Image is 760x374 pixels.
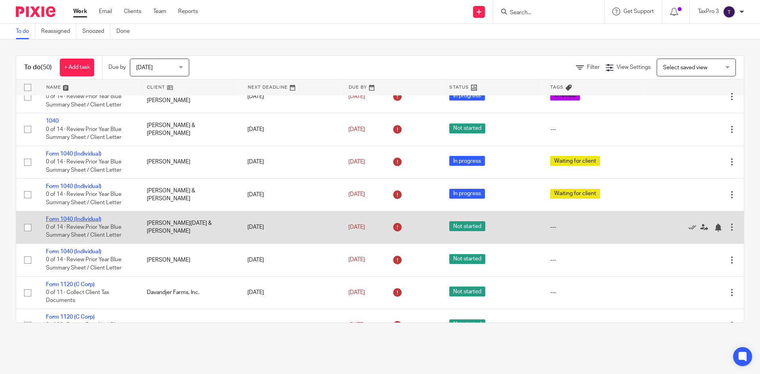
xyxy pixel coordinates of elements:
[99,8,112,15] a: Email
[139,80,240,113] td: [PERSON_NAME] & [PERSON_NAME]
[617,65,651,70] span: View Settings
[139,211,240,243] td: [PERSON_NAME][DATE] & [PERSON_NAME]
[550,85,564,89] span: Tags
[46,184,101,189] a: Form 1040 (Individual)
[449,319,485,329] span: Not started
[698,8,719,15] p: TaxPro 3
[136,65,153,70] span: [DATE]
[550,125,635,133] div: ---
[550,156,600,166] span: Waiting for client
[139,178,240,211] td: [PERSON_NAME] & [PERSON_NAME]
[60,59,94,76] a: + Add task
[46,118,59,124] a: 1040
[16,6,55,17] img: Pixie
[348,290,365,295] span: [DATE]
[139,309,240,342] td: [PERSON_NAME] Enterprises INC
[239,309,340,342] td: [DATE]
[239,178,340,211] td: [DATE]
[509,9,580,17] input: Search
[73,8,87,15] a: Work
[663,65,707,70] span: Select saved view
[178,8,198,15] a: Reports
[116,24,136,39] a: Done
[46,314,95,320] a: Form 1120 (C Corp)
[139,113,240,146] td: [PERSON_NAME] & [PERSON_NAME]
[139,276,240,309] td: Davandjer Farms, Inc.
[550,91,580,101] span: In review
[449,254,485,264] span: Not started
[46,216,101,222] a: Form 1040 (Individual)
[449,221,485,231] span: Not started
[550,256,635,264] div: ---
[550,321,635,329] div: ---
[449,189,485,199] span: In progress
[82,24,110,39] a: Snoozed
[24,63,52,72] h1: To do
[108,63,126,71] p: Due by
[550,289,635,296] div: ---
[46,282,95,287] a: Form 1120 (C Corp)
[550,223,635,231] div: ---
[153,8,166,15] a: Team
[688,223,700,231] a: Mark as done
[449,287,485,296] span: Not started
[550,189,600,199] span: Waiting for client
[587,65,600,70] span: Filter
[239,276,340,309] td: [DATE]
[239,146,340,178] td: [DATE]
[348,257,365,263] span: [DATE]
[139,244,240,276] td: [PERSON_NAME]
[348,192,365,197] span: [DATE]
[46,127,122,140] span: 0 of 14 · Review Prior Year Blue Summary Sheet / Client Letter
[124,8,141,15] a: Clients
[46,290,109,304] span: 0 of 11 · Collect Client Tax Documents
[348,94,365,99] span: [DATE]
[46,323,122,336] span: 0 of 20 · Review Prior Year Blue Summary Sheet
[46,224,122,238] span: 0 of 14 · Review Prior Year Blue Summary Sheet / Client Letter
[139,146,240,178] td: [PERSON_NAME]
[46,159,122,173] span: 0 of 14 · Review Prior Year Blue Summary Sheet / Client Letter
[46,257,122,271] span: 0 of 14 · Review Prior Year Blue Summary Sheet / Client Letter
[623,9,654,14] span: Get Support
[46,94,122,108] span: 0 of 14 · Review Prior Year Blue Summary Sheet / Client Letter
[16,24,35,39] a: To do
[41,24,76,39] a: Reassigned
[46,192,122,206] span: 0 of 14 · Review Prior Year Blue Summary Sheet / Client Letter
[41,64,52,70] span: (50)
[348,127,365,132] span: [DATE]
[46,151,101,157] a: Form 1040 (Individual)
[449,156,485,166] span: In progress
[449,123,485,133] span: Not started
[348,224,365,230] span: [DATE]
[348,323,365,328] span: [DATE]
[239,244,340,276] td: [DATE]
[723,6,735,18] img: svg%3E
[239,113,340,146] td: [DATE]
[239,80,340,113] td: [DATE]
[348,159,365,165] span: [DATE]
[46,249,101,254] a: Form 1040 (Individual)
[449,91,485,101] span: In progress
[239,211,340,243] td: [DATE]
